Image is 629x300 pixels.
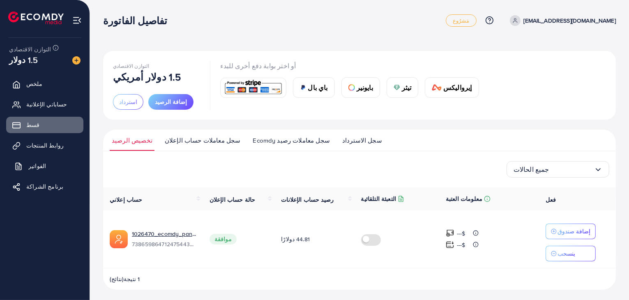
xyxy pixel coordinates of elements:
[443,83,472,92] font: إيرواليكس
[453,17,470,24] font: مَشرُوع
[348,84,355,91] img: بطاقة
[220,78,286,98] a: بطاقة
[342,136,382,145] font: سجل الاسترداد
[594,263,623,294] iframe: محادثة
[281,235,310,243] font: 44.81 دولارًا
[457,229,465,238] font: ---$
[26,141,64,150] font: روابط المنتجات
[6,96,83,113] a: حساباتي الإعلانية
[132,230,196,249] div: <span class='underline'>1026470_ecomdy_pancake_1741645563431</span></br>7386598647124754433
[524,16,616,25] font: [EMAIL_ADDRESS][DOMAIN_NAME]
[394,84,400,91] img: بطاقة
[546,246,596,261] button: ينسحب
[220,61,296,70] font: أو اختر بوابة دفع أخرى للبدء
[26,182,63,191] font: برنامج الشراكة
[110,196,143,204] font: حساب إعلاني
[210,196,256,204] font: حالة حساب الإعلان
[6,137,83,154] a: روابط المنتجات
[457,241,465,249] font: ---$
[507,161,609,178] div: البحث عن الخيار
[72,56,81,65] img: صورة
[300,84,306,91] img: بطاقة
[6,117,83,133] a: قسط
[402,83,412,92] font: تيثر
[253,136,330,145] font: سجل معاملات رصيد Ecomdy
[112,136,152,145] font: تخصيص الرصيد
[558,227,590,235] font: إضافة صندوق
[514,165,549,174] font: جميع الحالات
[110,230,128,248] img: ic-ads-acc.e4c84228.svg
[26,80,43,88] font: ملخص
[155,98,187,106] font: إضافة الرصيد
[507,15,616,26] a: [EMAIL_ADDRESS][DOMAIN_NAME]
[165,136,241,145] font: سجل معاملات حساب الإعلان
[432,84,442,91] img: بطاقة
[214,235,232,243] font: موافقة
[113,70,181,84] font: 1.5 دولار أمريكي
[387,77,419,98] a: بطاقةتيثر
[9,45,51,53] font: التوازن الاقتصادي
[113,62,150,69] font: التوازن الاقتصادي
[308,83,328,92] font: باي بال
[132,230,248,238] font: 1026470_ecomdy_pancake_1741645563431
[148,94,194,110] button: إضافة الرصيد
[549,163,594,176] input: البحث عن الخيار
[28,162,46,170] font: الفواتير
[446,240,454,249] img: مبلغ التعبئة
[361,195,396,203] font: التعبئة التلقائية
[425,77,479,98] a: بطاقةإيرواليكس
[357,83,373,92] font: بايونير
[26,121,39,129] font: قسط
[293,77,335,98] a: بطاقةباي بال
[8,12,64,24] img: الشعار
[6,158,83,174] a: الفواتير
[72,16,82,25] img: قائمة طعام
[26,100,67,108] font: حساباتي الإعلانية
[558,249,575,258] font: ينسحب
[6,178,83,195] a: برنامج الشراكة
[6,76,83,92] a: ملخص
[132,230,196,238] a: 1026470_ecomdy_pancake_1741645563431
[446,14,477,27] a: مَشرُوع
[110,275,140,283] font: 1 نتيجة(نتائج)
[119,98,137,106] font: استرداد
[9,54,38,66] font: 1.5 دولار
[103,14,167,28] font: تفاصيل الفاتورة
[546,224,596,239] button: إضافة صندوق
[546,196,556,204] font: فعل
[223,79,283,97] img: بطاقة
[341,77,380,98] a: بطاقةبايونير
[132,240,215,248] font: المعرف: 7386598647124754433
[446,229,454,238] img: مبلغ التعبئة
[446,195,482,203] font: معلومات العتبة
[281,196,334,204] font: رصيد حساب الإعلانات
[113,94,143,110] button: استرداد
